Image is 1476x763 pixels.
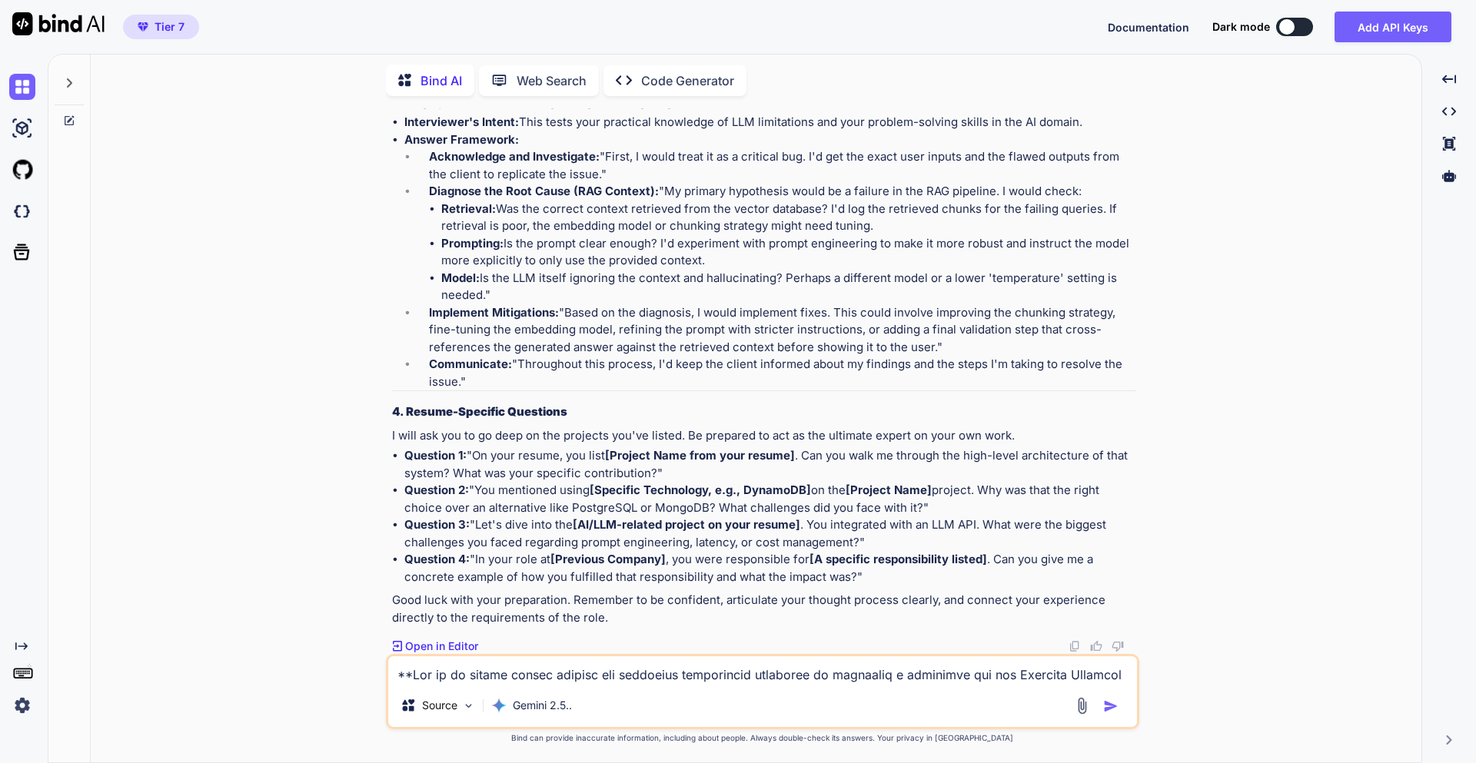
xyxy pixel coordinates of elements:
p: Good luck with your preparation. Remember to be confident, articulate your thought process clearl... [392,592,1136,626]
strong: Diagnose the Root Cause (RAG Context): [429,184,659,198]
strong: Question 1: [404,448,467,463]
strong: [Project Name from your resume] [605,448,795,463]
p: Source [422,698,457,713]
strong: Question 2: [404,483,469,497]
span: Documentation [1108,21,1189,34]
strong: Answer Framework: [404,132,519,147]
li: Was the correct context retrieved from the vector database? I'd log the retrieved chunks for the ... [441,201,1136,235]
strong: [Previous Company] [550,552,666,566]
li: "You mentioned using on the project. Why was that the right choice over an alternative like Postg... [404,482,1136,516]
strong: Acknowledge and Investigate: [429,149,600,164]
img: icon [1103,698,1119,714]
strong: Model: [441,270,480,285]
img: copy [1069,640,1081,652]
strong: Interviewer's Intent: [404,114,519,129]
strong: Retrieval: [441,201,496,216]
p: Bind can provide inaccurate information, including about people. Always double-check its answers.... [386,732,1139,744]
img: ai-studio [9,115,35,141]
button: Documentation [1108,19,1189,35]
img: darkCloudIdeIcon [9,198,35,224]
strong: [AI/LLM-related project on your resume] [573,517,800,532]
span: Dark mode [1212,19,1270,35]
strong: [Specific Technology, e.g., DynamoDB] [590,483,811,497]
li: "My primary hypothesis would be a failure in the RAG pipeline. I would check: [417,183,1136,304]
button: Add API Keys [1335,12,1451,42]
img: chat [9,74,35,100]
img: attachment [1073,697,1091,715]
span: Tier 7 [155,19,184,35]
img: like [1090,640,1102,652]
strong: [A specific responsibility listed] [809,552,987,566]
button: premiumTier 7 [123,15,199,39]
img: githubLight [9,157,35,183]
li: Is the LLM itself ignoring the context and hallucinating? Perhaps a different model or a lower 't... [441,270,1136,304]
img: Gemini 2.5 Pro [491,698,507,713]
li: "First, I would treat it as a critical bug. I'd get the exact user inputs and the flawed outputs ... [417,148,1136,183]
img: dislike [1112,640,1124,652]
strong: 4. Resume-Specific Questions [392,404,567,419]
li: "In your role at , you were responsible for . Can you give me a concrete example of how you fulfi... [404,551,1136,586]
p: Open in Editor [405,639,478,654]
img: Pick Models [462,699,475,712]
strong: Implement Mitigations: [429,305,559,320]
p: Bind AI [421,71,462,90]
img: settings [9,692,35,718]
strong: Question 3: [404,517,470,532]
strong: Prompting: [441,236,504,250]
p: Web Search [517,71,587,90]
strong: Communicate: [429,357,512,371]
li: This tests your practical knowledge of LLM limitations and your problem-solving skills in the AI ... [404,114,1136,131]
li: "Throughout this process, I'd keep the client informed about my findings and the steps I'm taking... [417,356,1136,390]
li: "On your resume, you list . Can you walk me through the high-level architecture of that system? W... [404,447,1136,482]
li: Is the prompt clear enough? I'd experiment with prompt engineering to make it more robust and ins... [441,235,1136,270]
p: I will ask you to go deep on the projects you've listed. Be prepared to act as the ultimate exper... [392,427,1136,445]
strong: [Project Name] [846,483,932,497]
img: Bind AI [12,12,105,35]
p: Code Generator [641,71,734,90]
li: "Based on the diagnosis, I would implement fixes. This could involve improving the chunking strat... [417,304,1136,357]
img: premium [138,22,148,32]
strong: Question 4: [404,552,470,566]
li: "Let's dive into the . You integrated with an LLM API. What were the biggest challenges you faced... [404,516,1136,551]
p: Gemini 2.5.. [513,698,572,713]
